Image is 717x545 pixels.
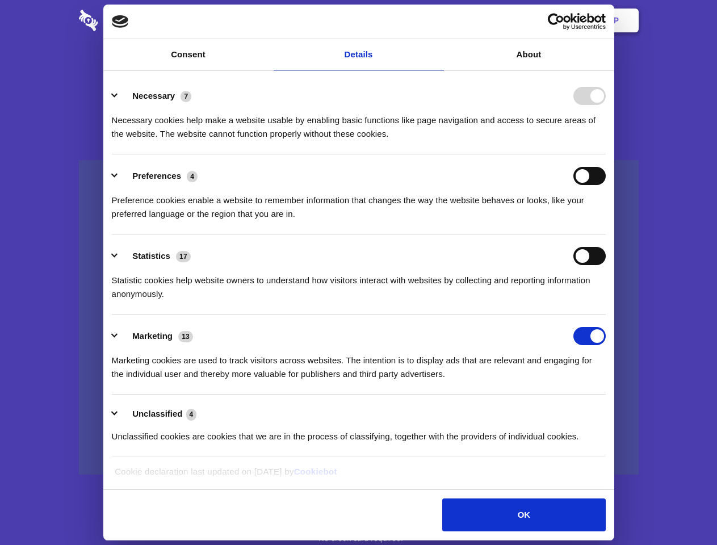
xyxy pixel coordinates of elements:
div: Preference cookies enable a website to remember information that changes the way the website beha... [112,185,606,221]
div: Cookie declaration last updated on [DATE] by [106,465,611,487]
span: 17 [176,251,191,262]
button: Necessary (7) [112,87,199,105]
a: Usercentrics Cookiebot - opens in a new window [506,13,606,30]
a: About [444,39,614,70]
iframe: Drift Widget Chat Controller [660,488,703,531]
a: Cookiebot [294,467,337,476]
span: 4 [187,171,198,182]
button: Unclassified (4) [112,407,204,421]
div: Unclassified cookies are cookies that we are in the process of classifying, together with the pro... [112,421,606,443]
div: Necessary cookies help make a website usable by enabling basic functions like page navigation and... [112,105,606,141]
span: 7 [181,91,191,102]
a: Consent [103,39,274,70]
label: Marketing [132,331,173,341]
span: 13 [178,331,193,342]
a: Contact [460,3,513,38]
button: Preferences (4) [112,167,205,185]
a: Wistia video thumbnail [79,160,639,475]
h1: Eliminate Slack Data Loss. [79,51,639,92]
span: 4 [186,409,197,420]
button: OK [442,498,605,531]
label: Statistics [132,251,170,261]
button: Statistics (17) [112,247,198,265]
a: Pricing [333,3,383,38]
label: Necessary [132,91,175,100]
div: Marketing cookies are used to track visitors across websites. The intention is to display ads tha... [112,345,606,381]
img: logo [112,15,129,28]
img: logo-wordmark-white-trans-d4663122ce5f474addd5e946df7df03e33cb6a1c49d2221995e7729f52c070b2.svg [79,10,176,31]
label: Preferences [132,171,181,181]
h4: Auto-redaction of sensitive data, encrypted data sharing and self-destructing private chats. Shar... [79,103,639,141]
button: Marketing (13) [112,327,200,345]
a: Login [515,3,564,38]
div: Statistic cookies help website owners to understand how visitors interact with websites by collec... [112,265,606,301]
a: Details [274,39,444,70]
